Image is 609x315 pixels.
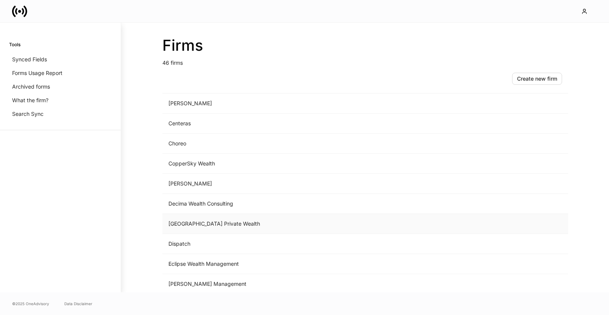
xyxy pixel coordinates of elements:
[64,301,92,307] a: Data Disclaimer
[162,94,442,114] td: [PERSON_NAME]
[162,114,442,134] td: Centeras
[162,234,442,254] td: Dispatch
[9,53,112,66] a: Synced Fields
[12,56,47,63] p: Synced Fields
[162,55,568,67] p: 46 firms
[12,83,50,90] p: Archived forms
[162,214,442,234] td: [GEOGRAPHIC_DATA] Private Wealth
[517,76,557,81] div: Create new firm
[162,154,442,174] td: CopperSky Wealth
[9,94,112,107] a: What the firm?
[9,107,112,121] a: Search Sync
[162,36,568,55] h2: Firms
[512,73,562,85] button: Create new firm
[9,41,20,48] h6: Tools
[162,194,442,214] td: Decima Wealth Consulting
[12,110,44,118] p: Search Sync
[12,97,48,104] p: What the firm?
[162,254,442,274] td: Eclipse Wealth Management
[12,301,49,307] span: © 2025 OneAdvisory
[9,66,112,80] a: Forms Usage Report
[162,274,442,294] td: [PERSON_NAME] Management
[9,80,112,94] a: Archived forms
[12,69,62,77] p: Forms Usage Report
[162,174,442,194] td: [PERSON_NAME]
[162,134,442,154] td: Choreo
